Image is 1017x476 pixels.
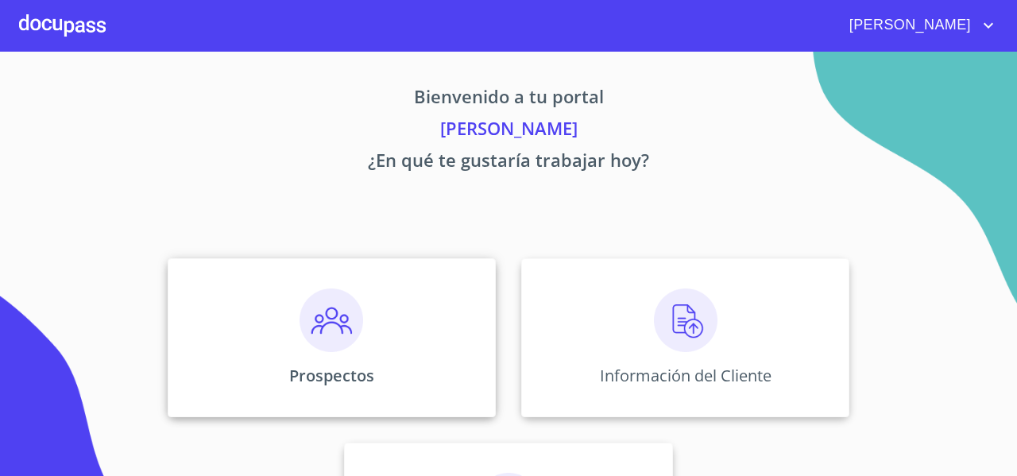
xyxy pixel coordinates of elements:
p: ¿En qué te gustaría trabajar hoy? [19,147,998,179]
img: prospectos.png [300,288,363,352]
img: carga.png [654,288,717,352]
span: [PERSON_NAME] [837,13,979,38]
p: [PERSON_NAME] [19,115,998,147]
button: account of current user [837,13,998,38]
p: Prospectos [289,365,374,386]
p: Información del Cliente [600,365,771,386]
p: Bienvenido a tu portal [19,83,998,115]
